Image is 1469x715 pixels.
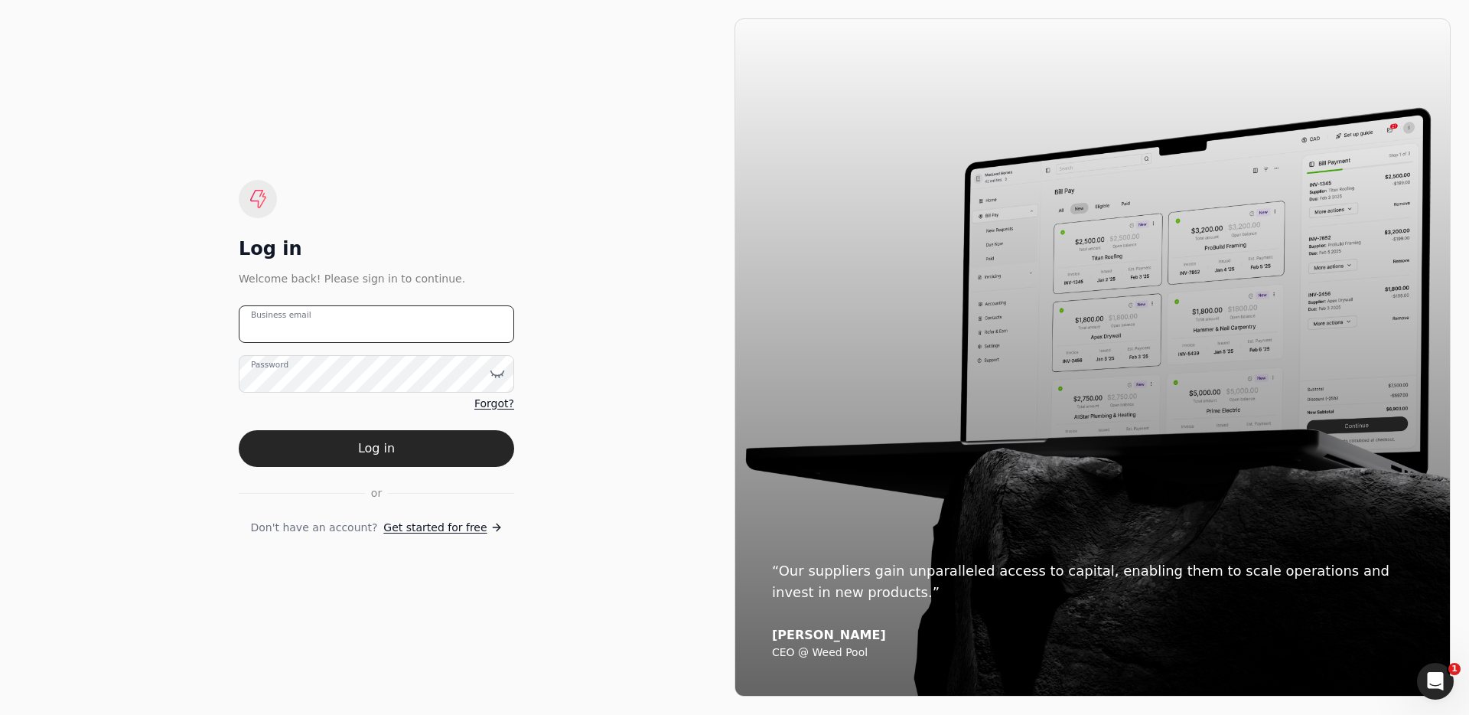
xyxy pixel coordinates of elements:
[383,520,502,536] a: Get started for free
[250,520,377,536] span: Don't have an account?
[239,430,514,467] button: Log in
[772,646,1413,660] div: CEO @ Weed Pool
[772,628,1413,643] div: [PERSON_NAME]
[1417,663,1454,700] iframe: Intercom live chat
[772,560,1413,603] div: “Our suppliers gain unparalleled access to capital, enabling them to scale operations and invest ...
[383,520,487,536] span: Get started for free
[474,396,514,412] a: Forgot?
[239,237,514,261] div: Log in
[251,309,311,321] label: Business email
[239,270,514,287] div: Welcome back! Please sign in to continue.
[251,358,288,371] label: Password
[371,485,382,501] span: or
[1448,663,1461,675] span: 1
